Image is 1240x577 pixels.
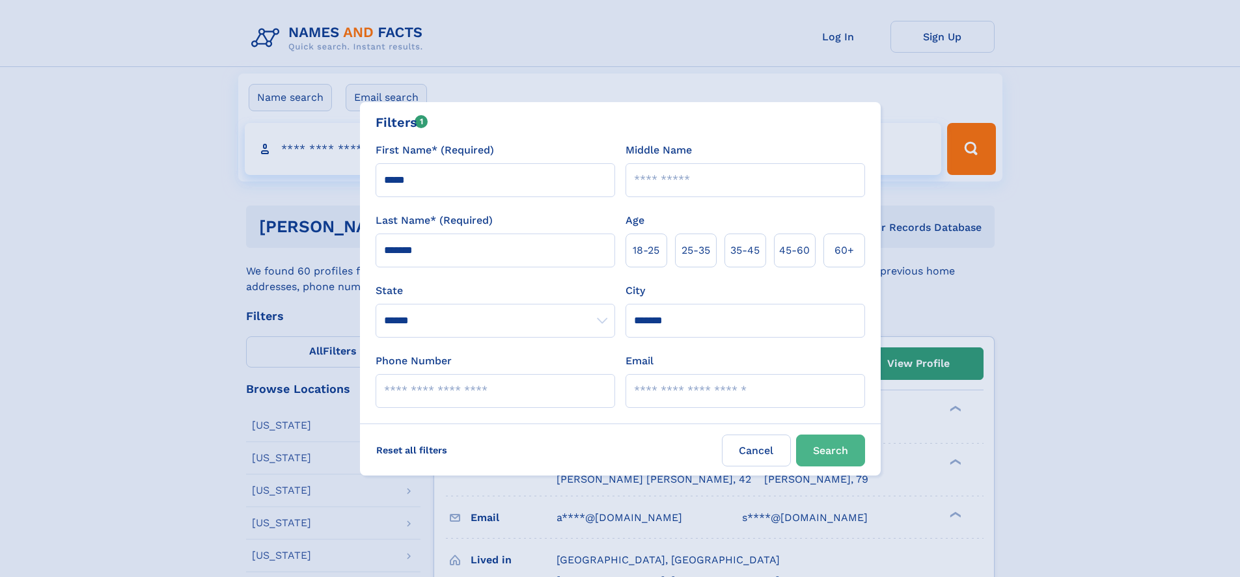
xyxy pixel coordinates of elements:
[376,283,615,299] label: State
[796,435,865,466] button: Search
[834,243,854,258] span: 60+
[376,213,493,228] label: Last Name* (Required)
[376,113,428,132] div: Filters
[376,353,452,369] label: Phone Number
[626,142,692,158] label: Middle Name
[376,142,494,158] label: First Name* (Required)
[682,243,710,258] span: 25‑35
[633,243,659,258] span: 18‑25
[368,435,456,466] label: Reset all filters
[626,283,645,299] label: City
[626,353,654,369] label: Email
[779,243,810,258] span: 45‑60
[730,243,760,258] span: 35‑45
[722,435,791,466] label: Cancel
[626,213,644,228] label: Age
